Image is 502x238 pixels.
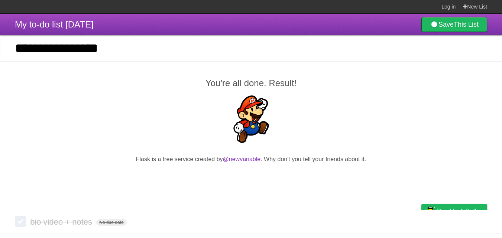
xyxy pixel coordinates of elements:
span: Buy me a coffee [437,205,483,218]
span: No due date [96,219,126,226]
span: bio video + notes [30,217,94,226]
a: SaveThis List [421,17,487,32]
a: Buy me a coffee [421,204,487,218]
p: Flask is a free service created by . Why don't you tell your friends about it. [15,155,487,164]
a: @newvariable [223,156,261,162]
b: This List [454,21,479,28]
h2: You're all done. Result! [15,76,487,90]
label: Done [15,216,26,227]
iframe: X Post Button [238,173,265,183]
span: My to-do list [DATE] [15,19,94,29]
img: Super Mario [227,95,275,143]
img: Buy me a coffee [425,205,435,217]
